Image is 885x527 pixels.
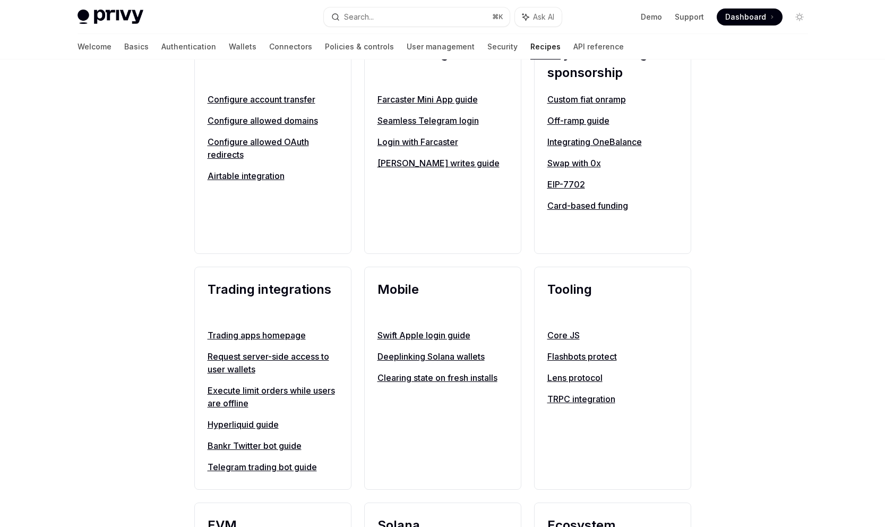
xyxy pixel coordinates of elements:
[208,439,338,452] a: Bankr Twitter bot guide
[208,418,338,431] a: Hyperliquid guide
[791,8,808,25] button: Toggle dark mode
[78,10,143,24] img: light logo
[208,135,338,161] a: Configure allowed OAuth redirects
[530,34,561,59] a: Recipes
[547,44,678,82] h2: Payments and gas sponsorship
[547,329,678,342] a: Core JS
[324,7,510,27] button: Search...⌘K
[377,93,508,106] a: Farcaster Mini App guide
[641,12,662,22] a: Demo
[325,34,394,59] a: Policies & controls
[675,12,704,22] a: Support
[269,34,312,59] a: Connectors
[725,12,766,22] span: Dashboard
[208,114,338,127] a: Configure allowed domains
[515,7,562,27] button: Ask AI
[547,93,678,106] a: Custom fiat onramp
[547,157,678,169] a: Swap with 0x
[547,114,678,127] a: Off-ramp guide
[344,11,374,23] div: Search...
[377,44,508,82] h2: Social integrations
[547,178,678,191] a: EIP-7702
[547,371,678,384] a: Lens protocol
[161,34,216,59] a: Authentication
[547,280,678,318] h2: Tooling
[124,34,149,59] a: Basics
[208,461,338,473] a: Telegram trading bot guide
[547,135,678,148] a: Integrating OneBalance
[208,329,338,342] a: Trading apps homepage
[377,114,508,127] a: Seamless Telegram login
[377,157,508,169] a: [PERSON_NAME] writes guide
[208,280,338,318] h2: Trading integrations
[547,350,678,363] a: Flashbots protect
[377,371,508,384] a: Clearing state on fresh installs
[208,384,338,410] a: Execute limit orders while users are offline
[573,34,624,59] a: API reference
[533,12,554,22] span: Ask AI
[492,13,503,21] span: ⌘ K
[377,280,508,318] h2: Mobile
[377,350,508,363] a: Deeplinking Solana wallets
[208,44,338,82] h2: Dashboard
[547,199,678,212] a: Card-based funding
[377,329,508,342] a: Swift Apple login guide
[407,34,475,59] a: User management
[78,34,111,59] a: Welcome
[717,8,783,25] a: Dashboard
[487,34,518,59] a: Security
[208,350,338,376] a: Request server-side access to user wallets
[208,169,338,182] a: Airtable integration
[208,93,338,106] a: Configure account transfer
[377,135,508,148] a: Login with Farcaster
[229,34,256,59] a: Wallets
[547,393,678,405] a: TRPC integration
